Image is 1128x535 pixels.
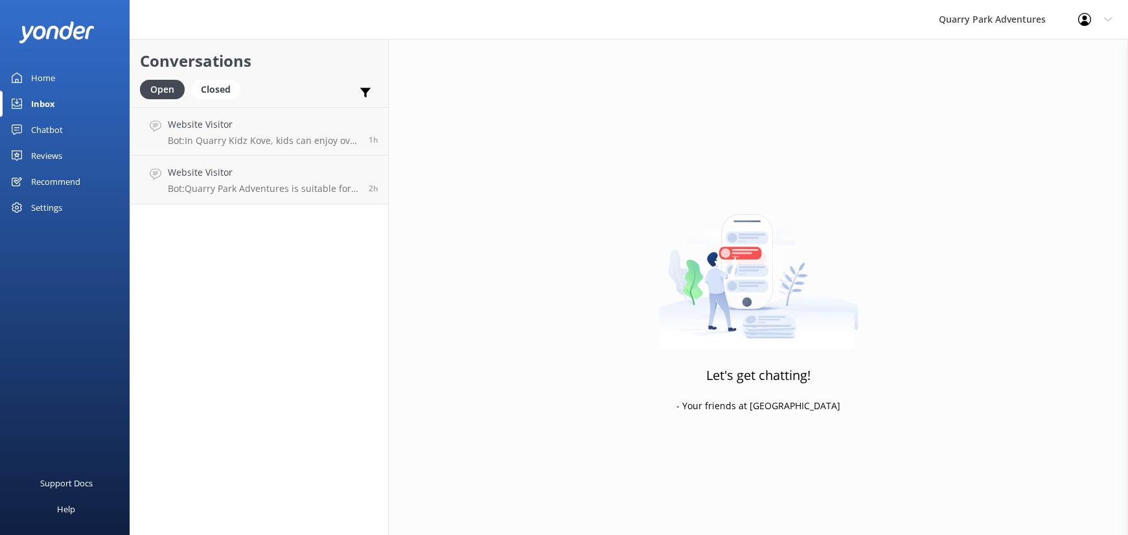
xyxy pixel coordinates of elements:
div: Support Docs [40,470,93,496]
a: Open [140,82,191,96]
a: Closed [191,82,247,96]
a: Website VisitorBot:In Quarry Kidz Kove, kids can enjoy over 30 fun and challenging elements, incl... [130,107,388,156]
p: Bot: Quarry Park Adventures is suitable for children ages [DEMOGRAPHIC_DATA] and up. The Kidz Kov... [168,183,359,195]
div: Help [57,496,75,522]
div: Closed [191,80,240,99]
img: artwork of a man stealing a conversation from at giant smartphone [658,187,858,349]
a: Website VisitorBot:Quarry Park Adventures is suitable for children ages [DEMOGRAPHIC_DATA] and up... [130,156,388,204]
div: Chatbot [31,117,63,143]
h4: Website Visitor [168,117,359,132]
div: Inbox [31,91,55,117]
div: Settings [31,195,62,220]
div: Home [31,65,55,91]
p: - Your friends at [GEOGRAPHIC_DATA] [676,399,840,413]
h3: Let's get chatting! [706,365,811,386]
h2: Conversations [140,49,378,73]
img: yonder-white-logo.png [19,21,94,43]
span: 12:28pm 14-Aug-2025 (UTC -07:00) America/Tijuana [369,134,378,145]
span: 12:05pm 14-Aug-2025 (UTC -07:00) America/Tijuana [369,183,378,194]
div: Open [140,80,185,99]
p: Bot: In Quarry Kidz Kove, kids can enjoy over 30 fun and challenging elements, including climbing... [168,135,359,147]
h4: Website Visitor [168,165,359,180]
div: Reviews [31,143,62,169]
div: Recommend [31,169,80,195]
